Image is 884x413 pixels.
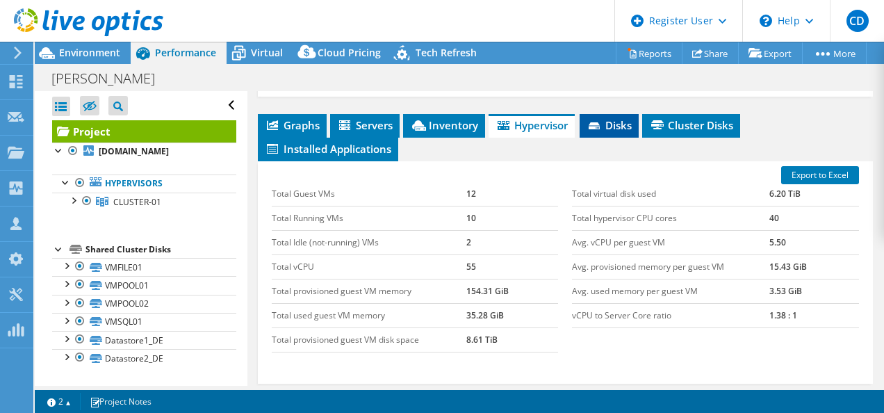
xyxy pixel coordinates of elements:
td: Total provisioned guest VM disk space [272,327,466,352]
span: CLUSTER-01 [113,196,161,208]
span: Installed Applications [265,142,391,156]
a: More [802,42,867,64]
div: Shared Cluster Disks [85,241,236,258]
td: Total Idle (not-running) VMs [272,230,466,254]
h1: [PERSON_NAME] [45,71,177,86]
a: [DOMAIN_NAME] [52,143,236,161]
a: Reports [616,42,682,64]
span: Cloud Pricing [318,46,381,59]
span: Inventory [410,118,478,132]
td: 55 [466,254,558,279]
a: Datastore2_DE [52,349,236,367]
a: VMFILE01 [52,258,236,276]
span: Hypervisor [496,118,568,132]
td: 10 [466,206,558,230]
span: Tech Refresh [416,46,477,59]
td: 154.31 GiB [466,279,558,303]
span: Virtual [251,46,283,59]
td: Total vCPU [272,254,466,279]
td: 15.43 GiB [769,254,859,279]
td: vCPU to Server Core ratio [572,303,769,327]
td: 12 [466,182,558,206]
span: Servers [337,118,393,132]
td: Total Running VMs [272,206,466,230]
td: 6.20 TiB [769,182,859,206]
td: Avg. provisioned memory per guest VM [572,254,769,279]
svg: \n [760,15,772,27]
a: VMSQL01 [52,313,236,331]
td: Total provisioned guest VM memory [272,279,466,303]
span: Cluster Disks [649,118,733,132]
a: Hypervisors [52,175,236,193]
td: 35.28 GiB [466,303,558,327]
span: Performance [155,46,216,59]
td: 40 [769,206,859,230]
a: Share [682,42,739,64]
a: Project [52,120,236,143]
a: Project Notes [80,393,161,410]
td: 1.38 : 1 [769,303,859,327]
td: Total virtual disk used [572,182,769,206]
td: 8.61 TiB [466,327,558,352]
td: Total hypervisor CPU cores [572,206,769,230]
td: 2 [466,230,558,254]
a: Datastore1_DE [52,331,236,349]
td: 3.53 GiB [769,279,859,303]
span: CD [846,10,869,32]
td: Total Guest VMs [272,182,466,206]
a: VMPOOL01 [52,276,236,294]
span: Disks [587,118,632,132]
a: CLUSTER-01 [52,193,236,211]
td: Total used guest VM memory [272,303,466,327]
a: VMPOOL02 [52,295,236,313]
a: Export [738,42,803,64]
span: Environment [59,46,120,59]
a: Export to Excel [781,166,859,184]
td: 5.50 [769,230,859,254]
td: Avg. used memory per guest VM [572,279,769,303]
td: Avg. vCPU per guest VM [572,230,769,254]
a: 2 [38,393,81,410]
b: [DOMAIN_NAME] [99,145,169,157]
span: Graphs [265,118,320,132]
